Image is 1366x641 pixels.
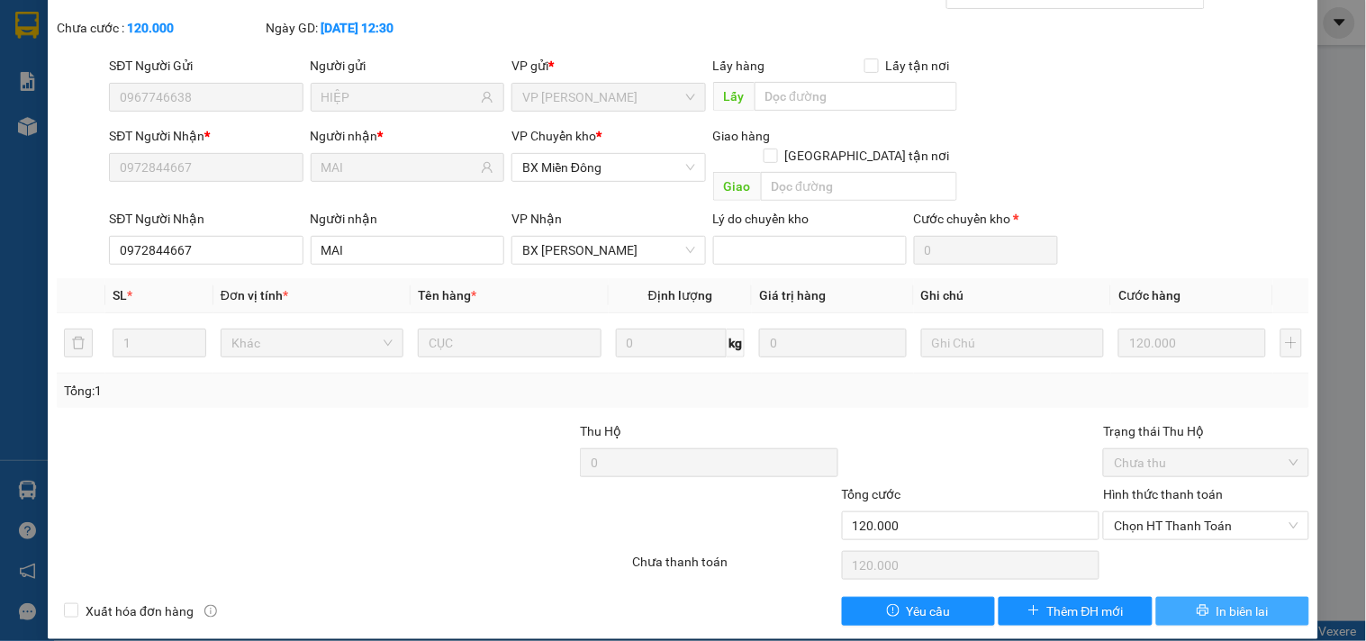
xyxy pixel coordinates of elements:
span: Cước hàng [1118,288,1181,302]
div: [PERSON_NAME] [172,59,317,80]
div: Người gửi [311,56,504,76]
div: Người nhận [311,209,504,229]
span: Chưa thu [1114,449,1298,476]
span: printer [1197,604,1209,618]
span: [GEOGRAPHIC_DATA] tận nơi [778,146,957,166]
span: SL [113,288,127,302]
div: Trạng thái Thu Hộ [1103,421,1308,441]
b: [DATE] 12:30 [321,21,394,35]
span: Tên hàng [418,288,476,302]
div: BX [PERSON_NAME] [15,15,159,59]
button: printerIn biên lai [1156,597,1309,626]
input: Tên người gửi [321,87,477,107]
div: Lý do chuyển kho [713,209,907,229]
span: Khác [231,330,393,357]
b: 120.000 [127,21,174,35]
div: 0792738072 [172,80,317,105]
div: Người nhận [311,126,504,146]
div: SĐT Người Nhận [109,209,303,229]
button: exclamation-circleYêu cầu [842,597,995,626]
span: kg [727,329,745,357]
span: Giao hàng [713,129,771,143]
button: delete [64,329,93,357]
div: Chưa cước : [57,18,262,38]
span: Đơn vị tính [221,288,288,302]
input: VD: Bàn, Ghế [418,329,601,357]
div: Cước chuyển kho [914,209,1058,229]
span: VP Thành Thái [522,84,694,111]
span: Thu Hộ [580,424,621,438]
input: 0 [1118,329,1266,357]
label: Hình thức thanh toán [1103,487,1223,501]
span: plus [1027,604,1040,618]
input: Tên người nhận [321,158,477,177]
div: Ngày GD: [267,18,472,38]
span: GTN/CC [198,105,298,137]
span: user [481,91,493,104]
button: plus [1280,329,1302,357]
th: Ghi chú [914,278,1111,313]
span: Xuất hóa đơn hàng [78,601,201,621]
span: VP Chuyển kho [511,129,596,143]
div: SĐT Người Nhận [109,126,303,146]
span: BX Phạm Văn Đồng [522,237,694,264]
div: Chưa thanh toán [630,552,839,583]
span: Chọn HT Thanh Toán [1114,512,1298,539]
div: SĐT Người Gửi [109,56,303,76]
div: VP gửi [511,56,705,76]
span: exclamation-circle [887,604,900,618]
div: BX Miền Đông [172,15,317,59]
span: Lấy tận nơi [879,56,957,76]
span: Nhận: [172,17,215,36]
span: Yêu cầu [907,601,951,621]
span: Định lượng [648,288,712,302]
span: Lấy [713,82,755,111]
input: Ghi Chú [921,329,1104,357]
div: Tổng: 1 [64,381,529,401]
span: Tổng cước [842,487,901,501]
span: In biên lai [1217,601,1269,621]
div: VP Nhận [511,209,705,229]
span: info-circle [204,605,217,618]
span: BX Miền Đông [522,154,694,181]
input: Dọc đường [761,172,957,201]
button: plusThêm ĐH mới [999,597,1152,626]
span: Gửi: [15,17,43,36]
span: Thêm ĐH mới [1047,601,1124,621]
span: Giá trị hàng [759,288,826,302]
input: 0 [759,329,907,357]
span: DĐ: [172,115,198,134]
span: user [481,161,493,174]
span: Giao [713,172,761,201]
input: Dọc đường [755,82,957,111]
div: 0383644872 [15,59,159,84]
span: Lấy hàng [713,59,765,73]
